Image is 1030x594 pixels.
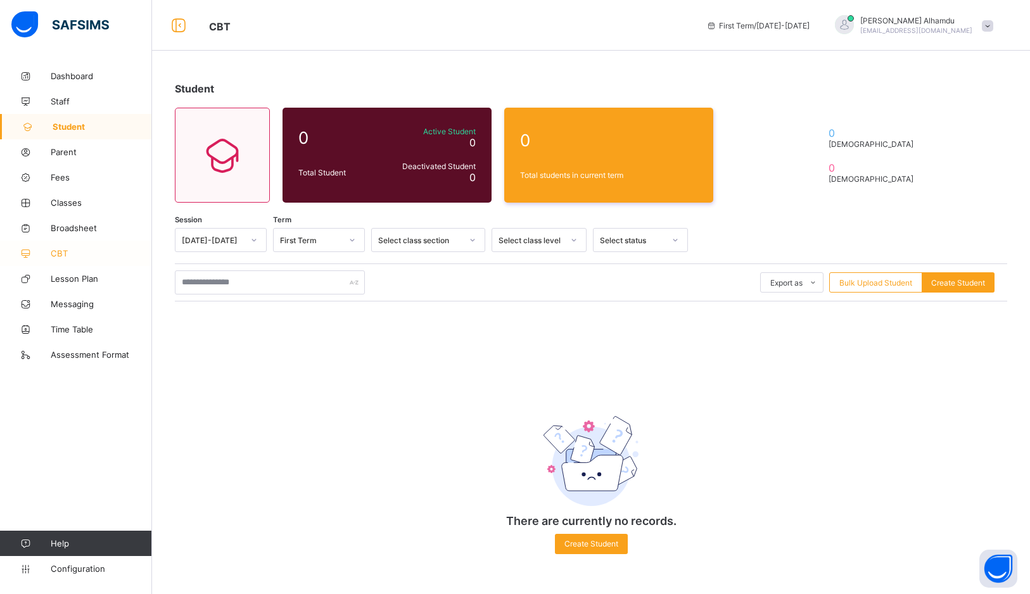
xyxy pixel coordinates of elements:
[51,274,152,284] span: Lesson Plan
[469,136,476,149] span: 0
[51,96,152,106] span: Staff
[829,127,919,139] span: 0
[706,21,810,30] span: session/term information
[822,15,1000,36] div: StephenAlhamdu
[298,128,379,148] span: 0
[499,236,563,245] div: Select class level
[295,165,383,180] div: Total Student
[469,171,476,184] span: 0
[564,539,618,548] span: Create Student
[209,20,231,33] span: CBT
[175,82,214,95] span: Student
[464,381,718,566] div: There are currently no records.
[11,11,109,38] img: safsims
[860,27,972,34] span: [EMAIL_ADDRESS][DOMAIN_NAME]
[600,236,664,245] div: Select status
[51,564,151,574] span: Configuration
[829,139,919,149] span: [DEMOGRAPHIC_DATA]
[280,236,341,245] div: First Term
[51,71,152,81] span: Dashboard
[51,172,152,182] span: Fees
[51,324,152,334] span: Time Table
[51,299,152,309] span: Messaging
[386,161,476,171] span: Deactivated Student
[931,278,985,288] span: Create Student
[386,127,476,136] span: Active Student
[273,215,291,224] span: Term
[520,130,697,150] span: 0
[829,174,919,184] span: [DEMOGRAPHIC_DATA]
[53,122,152,132] span: Student
[520,170,697,180] span: Total students in current term
[51,248,152,258] span: CBT
[464,514,718,528] p: There are currently no records.
[51,198,152,208] span: Classes
[839,278,912,288] span: Bulk Upload Student
[829,161,919,174] span: 0
[51,538,151,548] span: Help
[182,236,243,245] div: [DATE]-[DATE]
[175,215,202,224] span: Session
[51,147,152,157] span: Parent
[860,16,972,25] span: [PERSON_NAME] Alhamdu
[770,278,803,288] span: Export as
[979,550,1017,588] button: Open asap
[378,236,462,245] div: Select class section
[51,223,152,233] span: Broadsheet
[544,416,639,505] img: emptyFolder.c0dd6c77127a4b698b748a2c71dfa8de.svg
[51,350,152,360] span: Assessment Format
